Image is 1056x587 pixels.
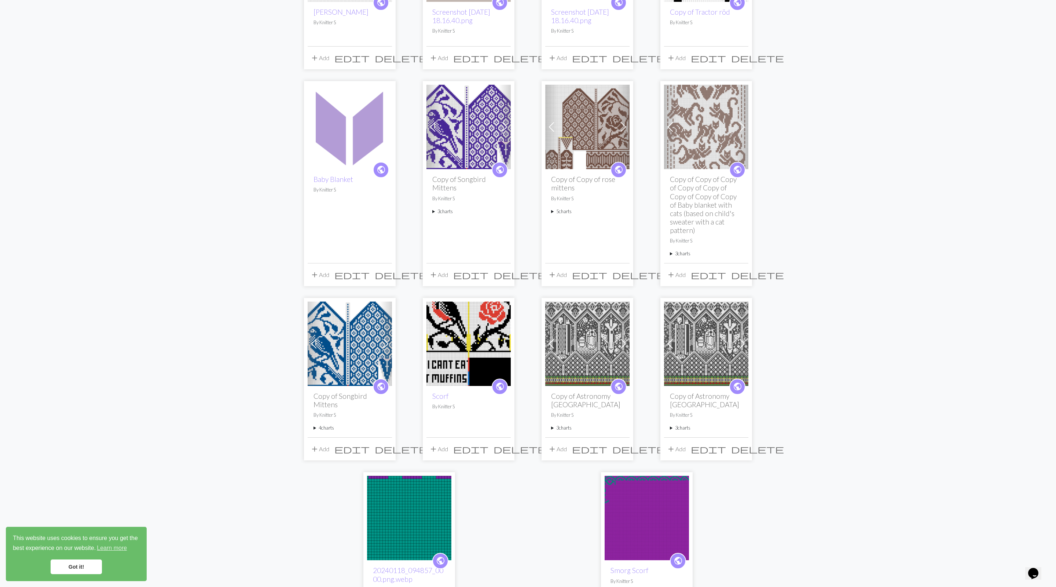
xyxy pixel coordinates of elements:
[731,444,784,454] span: delete
[545,302,630,386] img: Astronomy Front, Planet Edit
[612,53,665,63] span: delete
[670,19,742,26] p: By Knitter S
[664,51,688,65] button: Add
[313,19,386,26] p: By Knitter S
[733,163,742,177] i: public
[372,51,430,65] button: Delete
[426,51,451,65] button: Add
[551,424,624,431] summary: 3charts
[664,268,688,282] button: Add
[495,381,505,392] span: public
[572,445,607,453] i: Edit
[313,8,368,16] a: [PERSON_NAME]
[432,403,505,410] p: By Knitter S
[429,270,438,280] span: add
[426,302,511,386] img: Scorf
[491,442,549,456] button: Delete
[610,578,683,585] p: By Knitter S
[377,379,386,394] i: public
[691,444,726,454] span: edit
[436,554,445,568] i: public
[308,442,332,456] button: Add
[572,270,607,280] span: edit
[674,555,683,566] span: public
[610,268,668,282] button: Delete
[308,268,332,282] button: Add
[377,381,386,392] span: public
[373,566,443,583] a: 20240118_094857_0000.png.webp
[432,208,505,215] summary: 3charts
[310,444,319,454] span: add
[733,379,742,394] i: public
[432,175,505,192] h2: Copy of Songbird Mittens
[310,270,319,280] span: add
[551,8,609,25] a: Screenshot [DATE] 18.16.40.png
[610,162,627,178] a: public
[491,268,549,282] button: Delete
[548,270,557,280] span: add
[310,53,319,63] span: add
[551,208,624,215] summary: 5charts
[614,163,623,177] i: public
[451,442,491,456] button: Edit
[375,444,428,454] span: delete
[313,424,386,431] summary: 4charts
[551,412,624,419] p: By Knitter S
[569,51,610,65] button: Edit
[729,162,745,178] a: public
[664,442,688,456] button: Add
[667,53,675,63] span: add
[375,270,428,280] span: delete
[372,442,430,456] button: Delete
[729,442,786,456] button: Delete
[453,54,488,62] i: Edit
[51,559,102,574] a: dismiss cookie message
[688,51,729,65] button: Edit
[377,163,386,177] i: public
[495,163,505,177] i: public
[426,123,511,130] a: Mittens
[308,123,392,130] a: Baby Blanket
[548,444,557,454] span: add
[426,339,511,346] a: Scorf
[451,51,491,65] button: Edit
[569,268,610,282] button: Edit
[453,270,488,280] span: edit
[670,412,742,419] p: By Knitter S
[426,442,451,456] button: Add
[494,444,546,454] span: delete
[494,53,546,63] span: delete
[731,53,784,63] span: delete
[572,54,607,62] i: Edit
[313,392,386,409] h2: Copy of Songbird Mittens
[373,379,389,395] a: public
[605,476,689,560] img: Smorg Scorf
[572,53,607,63] span: edit
[334,270,370,280] span: edit
[610,442,668,456] button: Delete
[332,51,372,65] button: Edit
[495,164,505,175] span: public
[612,270,665,280] span: delete
[551,175,624,192] h2: Copy of Copy of rose mittens
[432,8,490,25] a: Screenshot [DATE] 18.16.40.png
[610,51,668,65] button: Delete
[13,534,140,554] span: This website uses cookies to ensure you get the best experience on our website.
[334,270,370,279] i: Edit
[664,302,748,386] img: Astronomy Front, Planet Edit
[572,270,607,279] i: Edit
[492,162,508,178] a: public
[691,270,726,279] i: Edit
[614,379,623,394] i: public
[332,268,372,282] button: Edit
[492,379,508,395] a: public
[308,51,332,65] button: Add
[670,553,686,569] a: public
[372,268,430,282] button: Delete
[334,53,370,63] span: edit
[495,379,505,394] i: public
[572,444,607,454] span: edit
[432,195,505,202] p: By Knitter S
[426,85,511,169] img: Mittens
[670,392,742,409] h2: Copy of Astronomy [GEOGRAPHIC_DATA]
